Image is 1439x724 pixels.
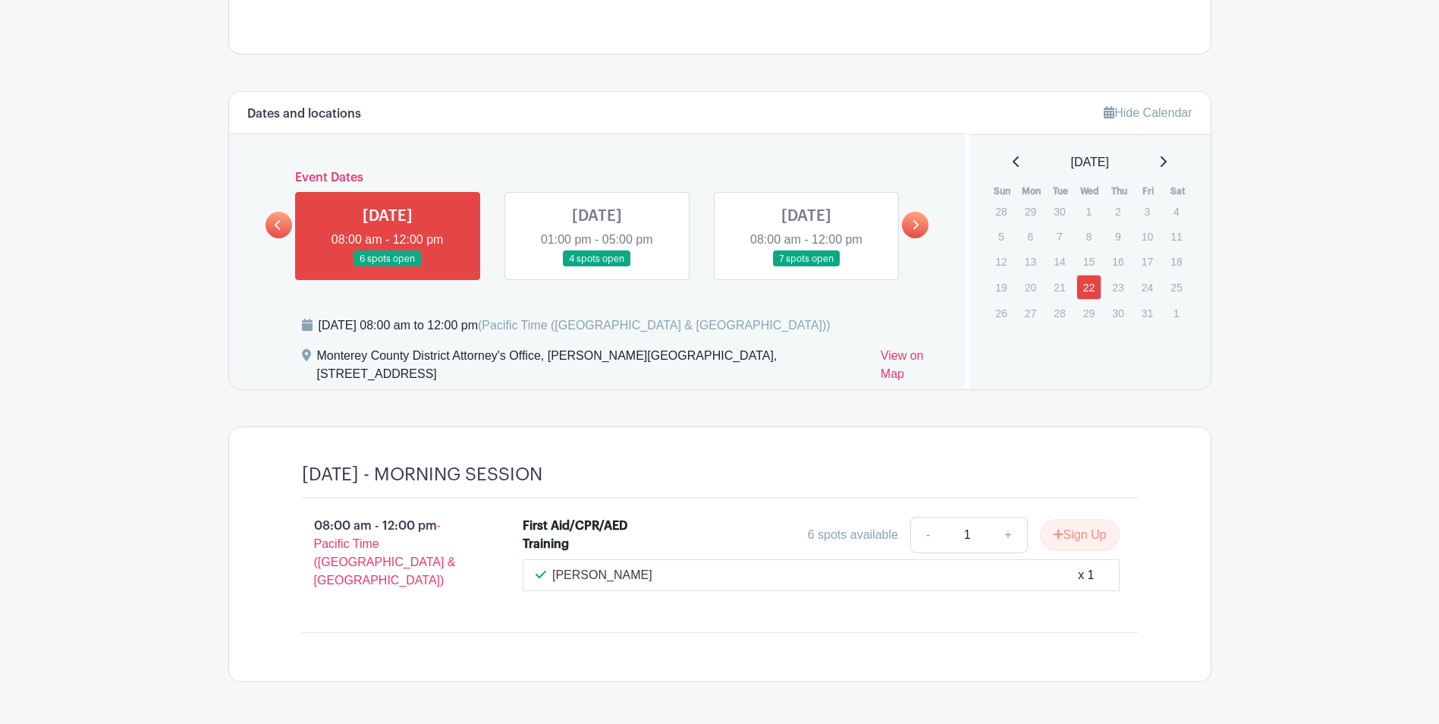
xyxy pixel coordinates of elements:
div: Monterey County District Attorney's Office, [PERSON_NAME][GEOGRAPHIC_DATA], [STREET_ADDRESS] [317,347,869,389]
p: 31 [1135,301,1160,325]
th: Mon [1017,184,1047,199]
p: 1 [1164,301,1189,325]
p: 20 [1018,275,1043,299]
p: 26 [988,301,1013,325]
p: 30 [1047,200,1072,223]
th: Thu [1104,184,1134,199]
p: 27 [1018,301,1043,325]
p: 28 [988,200,1013,223]
p: 21 [1047,275,1072,299]
p: 14 [1047,250,1072,273]
p: 9 [1105,225,1130,248]
p: 2 [1105,200,1130,223]
a: + [989,517,1027,553]
p: 5 [988,225,1013,248]
h6: Dates and locations [247,107,361,121]
p: 24 [1135,275,1160,299]
p: 7 [1047,225,1072,248]
p: 25 [1164,275,1189,299]
a: Hide Calendar [1104,106,1192,119]
p: 19 [988,275,1013,299]
th: Wed [1076,184,1105,199]
h6: Event Dates [292,171,903,185]
a: 22 [1076,275,1101,300]
a: - [910,517,945,553]
div: [DATE] 08:00 am to 12:00 pm [319,316,831,335]
p: 23 [1105,275,1130,299]
p: 30 [1105,301,1130,325]
p: 4 [1164,200,1189,223]
p: 12 [988,250,1013,273]
div: 6 spots available [808,526,898,544]
th: Tue [1046,184,1076,199]
p: 10 [1135,225,1160,248]
span: (Pacific Time ([GEOGRAPHIC_DATA] & [GEOGRAPHIC_DATA])) [478,319,831,332]
p: 8 [1076,225,1101,248]
button: Sign Up [1040,519,1120,551]
p: 6 [1018,225,1043,248]
p: 13 [1018,250,1043,273]
p: 18 [1164,250,1189,273]
p: 08:00 am - 12:00 pm [278,511,499,596]
h4: [DATE] - MORNING SESSION [302,464,542,486]
p: 17 [1135,250,1160,273]
div: x 1 [1078,566,1094,584]
div: First Aid/CPR/AED Training [523,517,654,553]
p: 15 [1076,250,1101,273]
th: Sat [1163,184,1192,199]
p: 11 [1164,225,1189,248]
p: 16 [1105,250,1130,273]
span: [DATE] [1071,153,1109,172]
p: 29 [1076,301,1101,325]
p: 3 [1135,200,1160,223]
p: 28 [1047,301,1072,325]
p: [PERSON_NAME] [552,566,652,584]
a: View on Map [881,347,947,389]
th: Fri [1134,184,1164,199]
p: 1 [1076,200,1101,223]
th: Sun [988,184,1017,199]
p: 29 [1018,200,1043,223]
